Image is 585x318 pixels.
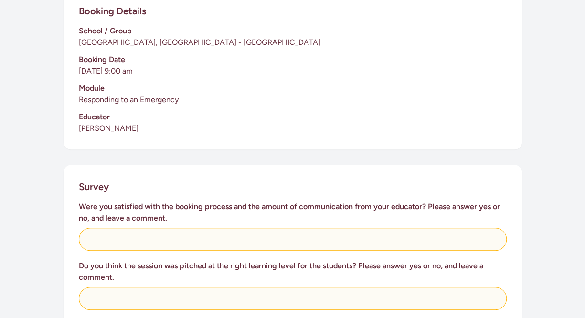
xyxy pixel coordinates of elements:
h2: Booking Details [79,4,146,18]
p: [GEOGRAPHIC_DATA], [GEOGRAPHIC_DATA] - [GEOGRAPHIC_DATA] [79,37,507,48]
h3: School / Group [79,25,507,37]
h3: Module [79,83,507,94]
h3: Were you satisfied with the booking process and the amount of communication from your educator? P... [79,201,507,224]
p: [DATE] 9:00 am [79,65,507,77]
h3: Educator [79,111,507,123]
p: Responding to an Emergency [79,94,507,106]
h3: Do you think the session was pitched at the right learning level for the students? Please answer ... [79,260,507,283]
p: [PERSON_NAME] [79,123,507,134]
h3: Booking Date [79,54,507,65]
h2: Survey [79,180,109,193]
